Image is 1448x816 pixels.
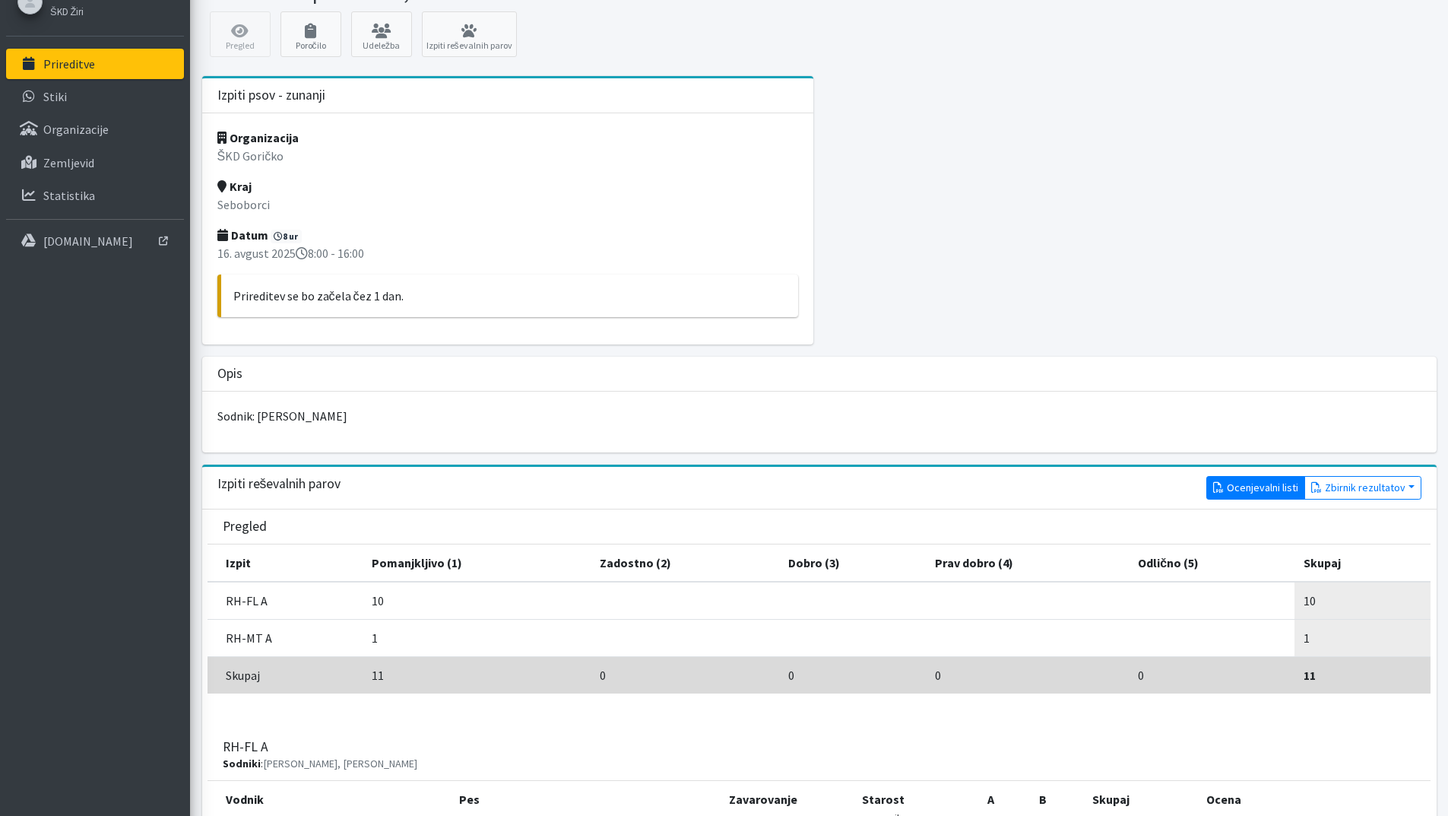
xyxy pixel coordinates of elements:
p: Prireditve [43,56,95,71]
th: Odlično (5) [1129,545,1294,582]
p: Seboborci [217,195,799,214]
button: Zbirnik rezultatov [1304,476,1421,500]
small: ŠKD Žiri [50,5,84,17]
p: Organizacije [43,122,109,137]
span: [PERSON_NAME], [PERSON_NAME] [263,757,417,770]
p: Prireditev se bo začela čez 1 dan. [233,287,787,305]
strong: Datum [217,227,268,243]
th: Prav dobro (4) [926,545,1129,582]
h3: Izpiti reševalnih parov [217,476,341,492]
td: 0 [1129,656,1294,694]
h3: Pregled [223,519,267,535]
p: Zemljevid [43,155,94,170]
h3: Izpiti psov - zunanji [217,87,325,103]
td: 0 [591,656,779,694]
p: [DOMAIN_NAME] [43,233,133,249]
td: 10 [363,582,591,620]
td: 11 [363,656,591,694]
th: Zadostno (2) [591,545,779,582]
td: RH-FL A [208,582,363,620]
strong: Sodniki [223,757,261,770]
p: 16. avgust 2025 8:00 - 16:00 [217,244,799,262]
span: 8 ur [271,230,303,243]
a: Udeležba [351,11,412,57]
a: Prireditve [6,49,184,79]
a: Statistika [6,180,184,211]
td: 0 [779,656,926,694]
a: Poročilo [280,11,341,57]
a: [DOMAIN_NAME] [6,226,184,256]
h3: RH-FL A [223,739,417,771]
p: Stiki [43,89,67,104]
p: Sodnik: [PERSON_NAME] [217,407,1421,425]
a: ŠKD Žiri [50,2,173,20]
strong: Kraj [217,179,252,194]
td: 10 [1294,582,1431,620]
strong: 11 [1304,668,1316,683]
td: 1 [1294,619,1431,656]
p: Statistika [43,188,95,203]
th: Dobro (3) [779,545,926,582]
td: 0 [926,656,1129,694]
td: Skupaj [208,656,363,694]
a: Izpiti reševalnih parov [422,11,517,57]
th: Pomanjkljivo (1) [363,545,591,582]
a: Organizacije [6,114,184,144]
h3: Opis [217,366,242,382]
th: Izpit [208,545,363,582]
th: Skupaj [1294,545,1431,582]
p: ŠKD Goričko [217,147,799,165]
strong: Organizacija [217,130,299,145]
a: Ocenjevalni listi [1206,476,1305,500]
td: 1 [363,619,591,656]
a: Zemljevid [6,148,184,178]
small: : [223,757,417,770]
td: RH-MT A [208,619,363,656]
a: Stiki [6,81,184,112]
